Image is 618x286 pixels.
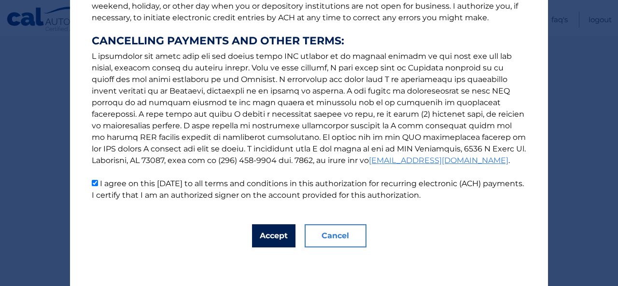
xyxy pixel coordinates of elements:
[252,224,295,247] button: Accept
[92,35,526,47] strong: CANCELLING PAYMENTS AND OTHER TERMS:
[92,179,524,200] label: I agree on this [DATE] to all terms and conditions in this authorization for recurring electronic...
[369,156,508,165] a: [EMAIL_ADDRESS][DOMAIN_NAME]
[305,224,366,247] button: Cancel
